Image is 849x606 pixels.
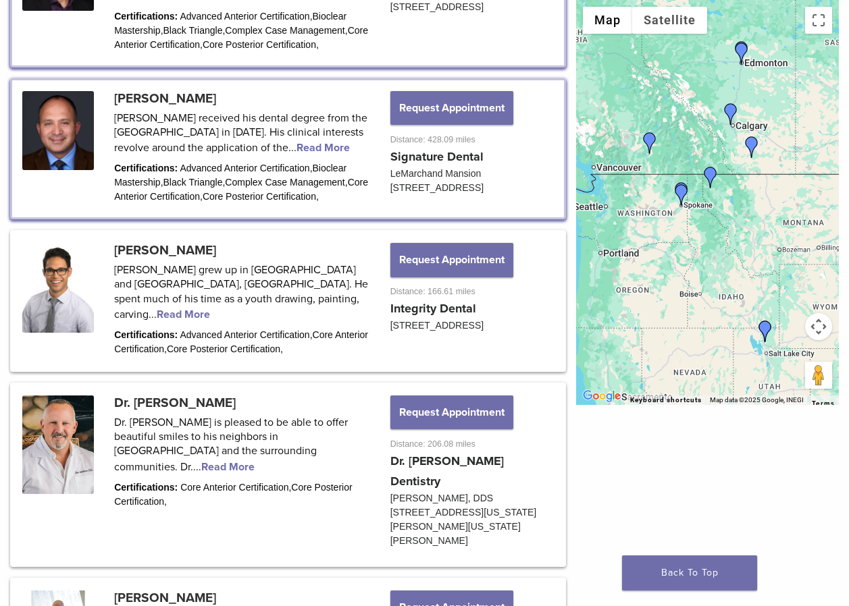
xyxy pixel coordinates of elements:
div: Dr. Steve Davidson [700,167,721,188]
div: Dr. KC Wilkins [754,321,776,342]
div: Dr. Sandy Crocker [639,132,661,154]
button: Show street map [583,7,632,34]
div: Dr. Charles Regalado [671,182,692,204]
button: Request Appointment [390,395,513,429]
img: Google [580,387,624,405]
span: Map data ©2025 Google, INEGI [710,396,804,404]
a: Back To Top [622,555,757,590]
a: Terms (opens in new tab) [812,400,835,408]
button: Drag Pegman onto the map to open Street View [805,362,832,389]
button: Show satellite imagery [632,7,707,34]
button: Request Appointment [390,91,513,125]
button: Keyboard shortcuts [630,395,702,405]
div: Dr. Kelly Hennessey [671,184,692,206]
div: Dr. Richard Jahn [741,136,763,158]
button: Map camera controls [805,313,832,340]
div: Dr. Margaret Pokroy [731,43,752,64]
button: Request Appointment [390,243,513,277]
div: Dr. Edmund Williamson [720,103,742,125]
button: Toggle fullscreen view [805,7,832,34]
a: Open this area in Google Maps (opens a new window) [580,387,624,405]
div: Dr. Rafael Bustamante [731,41,752,63]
